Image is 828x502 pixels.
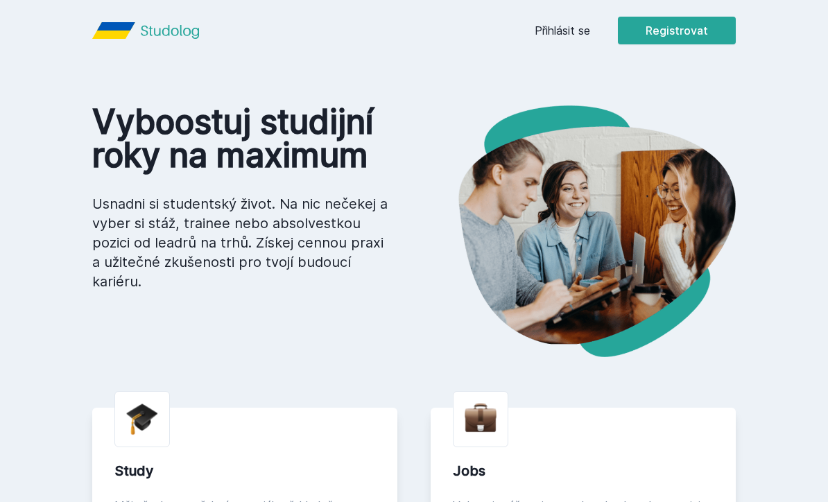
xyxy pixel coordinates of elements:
img: hero.png [414,105,736,357]
h1: Vyboostuj studijní roky na maximum [92,105,392,172]
div: Study [114,461,375,481]
p: Usnadni si studentský život. Na nic nečekej a vyber si stáž, trainee nebo absolvestkou pozici od ... [92,194,392,291]
div: Jobs [453,461,714,481]
img: briefcase.png [465,400,497,435]
a: Přihlásit se [535,22,590,39]
img: graduation-cap.png [126,403,158,435]
button: Registrovat [618,17,736,44]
